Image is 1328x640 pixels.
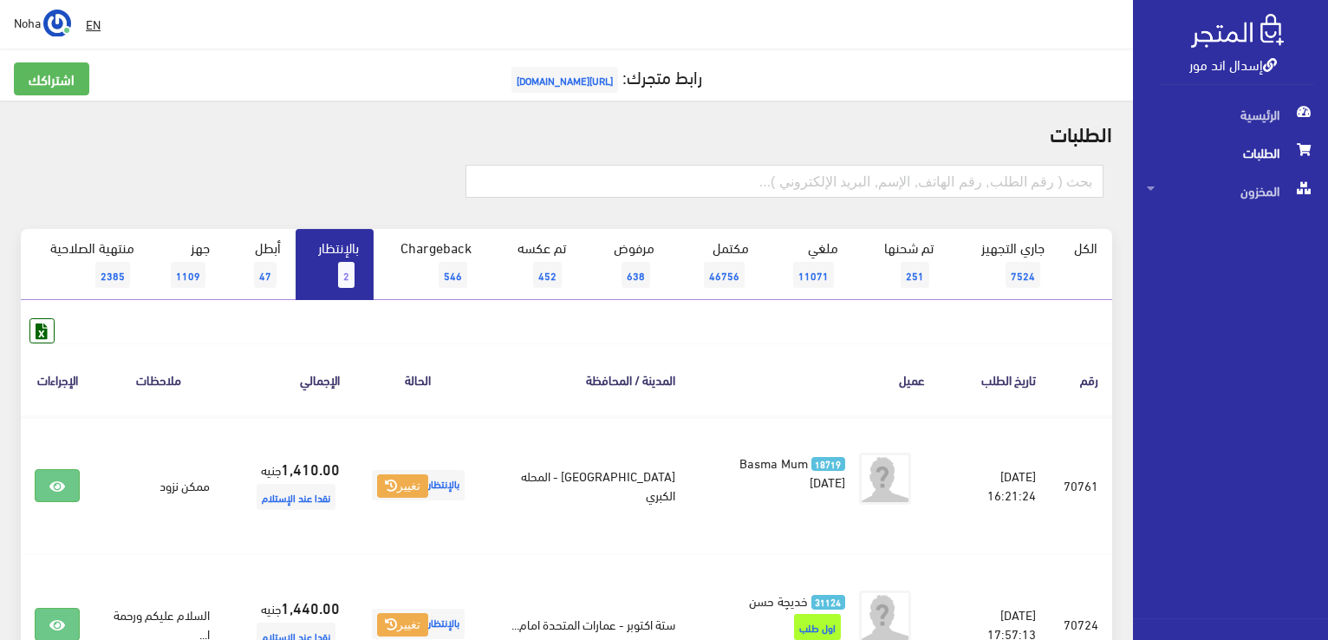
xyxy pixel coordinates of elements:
[86,13,101,35] u: EN
[296,229,374,300] a: بالإنتظار2
[939,416,1050,555] td: [DATE] 16:21:24
[21,521,87,587] iframe: Drift Widget Chat Controller
[581,229,669,300] a: مرفوض638
[811,457,845,472] span: 18719
[511,67,618,93] span: [URL][DOMAIN_NAME]
[689,343,939,415] th: عميل
[717,453,845,491] a: 18719 Basma Mum [DATE]
[257,484,335,510] span: نقدا عند الإستلام
[939,343,1050,415] th: تاريخ الطلب
[1147,134,1314,172] span: الطلبات
[225,229,296,300] a: أبطل47
[1133,95,1328,134] a: الرئيسية
[1189,51,1277,76] a: إسدال اند مور
[224,416,354,555] td: جنيه
[622,262,650,288] span: 638
[859,453,911,505] img: avatar.png
[483,416,689,555] td: [GEOGRAPHIC_DATA] - المحله الكبري
[94,416,224,555] td: ممكن نزود
[95,262,130,288] span: 2385
[764,229,853,300] a: ملغي11071
[948,229,1060,300] a: جاري التجهيز7524
[281,596,340,618] strong: 1,440.00
[853,229,948,300] a: تم شحنها251
[465,165,1103,198] input: بحث ( رقم الطلب, رقم الهاتف, الإسم, البريد اﻹلكتروني )...
[507,60,702,92] a: رابط متجرك:[URL][DOMAIN_NAME]
[281,457,340,480] strong: 1,410.00
[14,62,89,95] a: اشتراكك
[374,229,486,300] a: Chargeback546
[1050,343,1112,415] th: رقم
[43,10,71,37] img: ...
[533,262,562,288] span: 452
[811,595,845,610] span: 31124
[79,9,107,40] a: EN
[377,474,428,499] button: تغيير
[439,262,467,288] span: 546
[486,229,581,300] a: تم عكسه452
[372,470,465,500] span: بالإنتظار
[14,11,41,33] span: Noha
[793,262,834,288] span: 11071
[338,262,355,288] span: 2
[21,121,1112,144] h2: الطلبات
[794,614,841,640] span: اول طلب
[1133,134,1328,172] a: الطلبات
[483,343,689,415] th: المدينة / المحافظة
[1059,229,1112,265] a: الكل
[21,343,94,415] th: الإجراءات
[224,343,354,415] th: اﻹجمالي
[1050,416,1112,555] td: 70761
[1147,95,1314,134] span: الرئيسية
[1133,172,1328,210] a: المخزون
[749,588,808,612] span: خديچة حسن
[704,262,745,288] span: 46756
[669,229,764,300] a: مكتمل46756
[901,262,929,288] span: 251
[717,591,845,610] a: 31124 خديچة حسن
[372,609,465,639] span: بالإنتظار
[21,229,149,300] a: منتهية الصلاحية2385
[1006,262,1040,288] span: 7524
[1147,172,1314,210] span: المخزون
[94,343,224,415] th: ملاحظات
[149,229,225,300] a: جهز1109
[14,9,71,36] a: ... Noha
[739,450,845,493] span: Basma Mum [DATE]
[354,343,483,415] th: الحالة
[377,613,428,637] button: تغيير
[1191,14,1284,48] img: .
[171,262,205,288] span: 1109
[254,262,277,288] span: 47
